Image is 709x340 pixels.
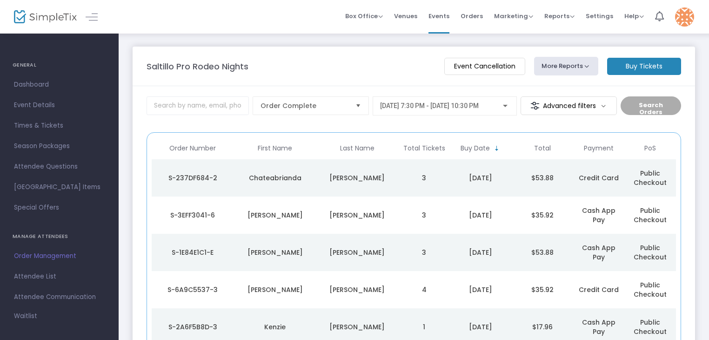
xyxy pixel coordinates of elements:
[14,140,105,152] span: Season Packages
[452,248,509,257] div: 9/12/2025
[521,96,617,115] m-button: Advanced filters
[634,206,667,224] span: Public Checkout
[14,181,105,193] span: [GEOGRAPHIC_DATA] Items
[494,12,533,20] span: Marketing
[461,144,490,152] span: Buy Date
[319,285,396,294] div: Robinson
[607,58,681,75] m-button: Buy Tickets
[511,159,573,197] td: $53.88
[154,322,232,332] div: S-2A6F5B8D-3
[169,144,216,152] span: Order Number
[380,102,479,109] span: [DATE] 7:30 PM - [DATE] 10:30 PM
[634,243,667,262] span: Public Checkout
[258,144,292,152] span: First Name
[444,58,525,75] m-button: Event Cancellation
[352,97,365,115] button: Select
[398,137,449,159] th: Total Tickets
[319,322,396,332] div: Williams
[236,322,314,332] div: Kenzie
[624,12,644,20] span: Help
[14,312,37,321] span: Waitlist
[13,56,106,75] h4: GENERAL
[147,60,248,73] m-panel-title: Saltillo Pro Rodeo Nights
[452,211,509,220] div: 9/12/2025
[530,101,540,110] img: filter
[534,144,551,152] span: Total
[398,234,449,271] td: 3
[634,169,667,187] span: Public Checkout
[511,271,573,308] td: $35.92
[319,173,396,183] div: Agnew
[345,12,383,20] span: Box Office
[544,12,575,20] span: Reports
[398,197,449,234] td: 3
[452,173,509,183] div: 9/12/2025
[236,211,314,220] div: Maggie
[582,243,615,262] span: Cash App Pay
[14,99,105,111] span: Event Details
[511,234,573,271] td: $53.88
[493,145,501,152] span: Sortable
[428,4,449,28] span: Events
[14,271,105,283] span: Attendee List
[582,206,615,224] span: Cash App Pay
[586,4,613,28] span: Settings
[14,250,105,262] span: Order Management
[147,96,249,115] input: Search by name, email, phone, order number, ip address, or last 4 digits of card
[340,144,375,152] span: Last Name
[582,318,615,336] span: Cash App Pay
[14,202,105,214] span: Special Offers
[14,120,105,132] span: Times & Tickets
[14,161,105,173] span: Attendee Questions
[154,211,232,220] div: S-3EFF3041-6
[14,79,105,91] span: Dashboard
[398,159,449,197] td: 3
[634,280,667,299] span: Public Checkout
[236,173,314,183] div: Chateabrianda
[319,211,396,220] div: Williams
[579,173,619,183] span: Credit Card
[452,322,509,332] div: 9/12/2025
[236,248,314,257] div: Johanna
[261,101,348,110] span: Order Complete
[154,285,232,294] div: S-6A9C5537-3
[634,318,667,336] span: Public Checkout
[461,4,483,28] span: Orders
[644,144,656,152] span: PoS
[534,57,598,75] button: More Reports
[584,144,614,152] span: Payment
[154,173,232,183] div: S-237DF684-2
[319,248,396,257] div: Loyd
[452,285,509,294] div: 9/12/2025
[154,248,232,257] div: S-1E84E1C1-E
[394,4,417,28] span: Venues
[398,271,449,308] td: 4
[236,285,314,294] div: Leslie
[13,227,106,246] h4: MANAGE ATTENDEES
[579,285,619,294] span: Credit Card
[14,291,105,303] span: Attendee Communication
[511,197,573,234] td: $35.92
